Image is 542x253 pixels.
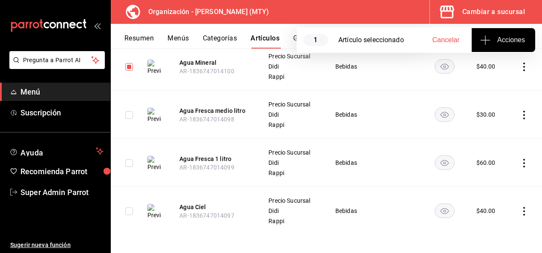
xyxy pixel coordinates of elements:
[435,107,455,122] button: availability-product
[147,60,161,75] img: Preview
[179,164,234,171] span: AR-1836747014099
[268,218,314,224] span: Rappi
[268,101,314,107] span: Precio Sucursal
[476,62,496,71] div: $ 40.00
[268,149,314,155] span: Precio Sucursal
[338,35,420,45] div: Artículo seleccionado
[268,198,314,204] span: Precio Sucursal
[420,28,472,52] button: Cancelar
[268,74,314,80] span: Rappi
[268,53,314,59] span: Precio Sucursal
[335,63,360,69] span: Bebidas
[268,208,314,214] span: Didi
[251,34,280,49] button: Artículos
[23,56,92,65] span: Pregunta a Parrot AI
[179,212,234,219] span: AR-1836747014097
[10,241,104,250] span: Sugerir nueva función
[293,34,364,49] button: Grupos modificadores
[268,63,314,69] span: Didi
[435,204,455,218] button: availability-product
[520,159,528,167] button: actions
[435,59,455,74] button: availability-product
[268,112,314,118] span: Didi
[520,63,528,71] button: actions
[520,111,528,119] button: actions
[179,58,248,67] button: edit-product-location
[435,155,455,170] button: availability-product
[20,86,104,98] span: Menú
[94,22,101,29] button: open_drawer_menu
[9,51,105,69] button: Pregunta a Parrot AI
[6,62,105,71] a: Pregunta a Parrot AI
[147,108,161,123] img: Preview
[462,6,525,18] div: Cambiar a sucursal
[124,34,542,49] div: navigation tabs
[179,106,248,115] button: edit-product-location
[520,207,528,216] button: actions
[476,110,496,119] div: $ 30.00
[482,35,525,45] span: Acciones
[179,155,248,163] button: edit-product-location
[268,160,314,166] span: Didi
[20,107,104,118] span: Suscripción
[20,166,104,177] span: Recomienda Parrot
[335,160,360,166] span: Bebidas
[203,34,237,49] button: Categorías
[472,28,535,52] button: Acciones
[476,207,496,215] div: $ 40.00
[335,112,360,118] span: Bebidas
[179,68,234,75] span: AR-1836747014100
[179,203,248,211] button: edit-product-location
[20,187,104,198] span: Super Admin Parrot
[179,116,234,123] span: AR-1836747014098
[20,146,92,156] span: Ayuda
[141,7,269,17] h3: Organización - [PERSON_NAME] (MTY)
[147,204,161,219] img: Preview
[268,170,314,176] span: Rappi
[147,156,161,171] img: Preview
[303,34,328,46] span: 1
[335,208,360,214] span: Bebidas
[432,36,460,44] span: Cancelar
[124,34,154,49] button: Resumen
[268,122,314,128] span: Rappi
[476,158,496,167] div: $ 60.00
[167,34,189,49] button: Menús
